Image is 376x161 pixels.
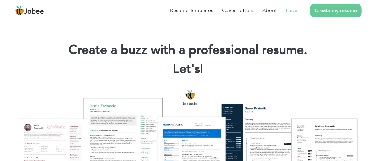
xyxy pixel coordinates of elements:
img: jobee.io [14,5,24,16]
a: Login [286,7,299,14]
span: | [201,60,203,78]
a: Resume Templates [170,7,213,14]
a: About [262,7,277,14]
a: Cover Letters [222,7,253,14]
h2: Let's [55,61,321,77]
a: Jobee [14,5,44,16]
h1: Create a buzz with a professional resume. [55,42,321,58]
a: Create my resume [310,4,362,17]
span: Jobee [24,8,44,15]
